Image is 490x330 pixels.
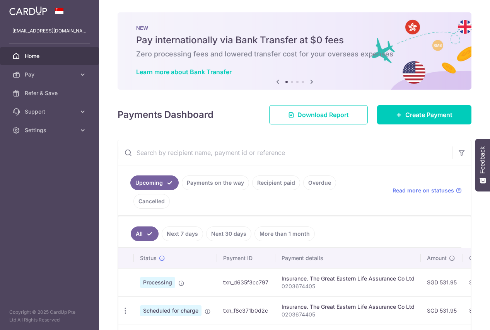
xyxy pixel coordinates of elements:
h6: Zero processing fees and lowered transfer cost for your overseas expenses [136,49,453,59]
a: Read more on statuses [393,187,462,194]
img: CardUp [9,6,47,15]
span: Read more on statuses [393,187,454,194]
h5: Pay internationally via Bank Transfer at $0 fees [136,34,453,46]
td: txn_f8c371b0d2c [217,296,275,325]
a: Overdue [303,175,336,190]
td: txn_d635f3cc797 [217,268,275,296]
p: NEW [136,25,453,31]
button: Feedback - Show survey [475,139,490,191]
div: Insurance. The Great Eastern Life Assurance Co Ltd [282,303,415,311]
a: Create Payment [377,105,471,124]
span: Download Report [297,110,349,119]
span: Home [25,52,76,60]
a: Payments on the way [182,175,249,190]
img: Bank transfer banner [118,12,471,90]
a: Next 7 days [162,226,203,241]
span: Create Payment [405,110,452,119]
span: Settings [25,126,76,134]
h4: Payments Dashboard [118,108,213,122]
a: Learn more about Bank Transfer [136,68,232,76]
p: [EMAIL_ADDRESS][DOMAIN_NAME] [12,27,87,35]
a: Recipient paid [252,175,300,190]
span: Status [140,254,157,262]
span: Feedback [479,146,486,174]
p: 0203674405 [282,282,415,290]
span: Processing [140,277,175,288]
a: Upcoming [130,175,179,190]
a: All [131,226,159,241]
span: Support [25,108,76,116]
div: Insurance. The Great Eastern Life Assurance Co Ltd [282,275,415,282]
span: Amount [427,254,447,262]
th: Payment ID [217,248,275,268]
a: Next 30 days [206,226,251,241]
span: Scheduled for charge [140,305,201,316]
p: 0203674405 [282,311,415,318]
td: SGD 531.95 [421,296,463,325]
a: More than 1 month [254,226,315,241]
span: Refer & Save [25,89,76,97]
a: Download Report [269,105,368,124]
td: SGD 531.95 [421,268,463,296]
span: Pay [25,71,76,78]
input: Search by recipient name, payment id or reference [118,140,452,165]
th: Payment details [275,248,421,268]
a: Cancelled [133,194,170,209]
